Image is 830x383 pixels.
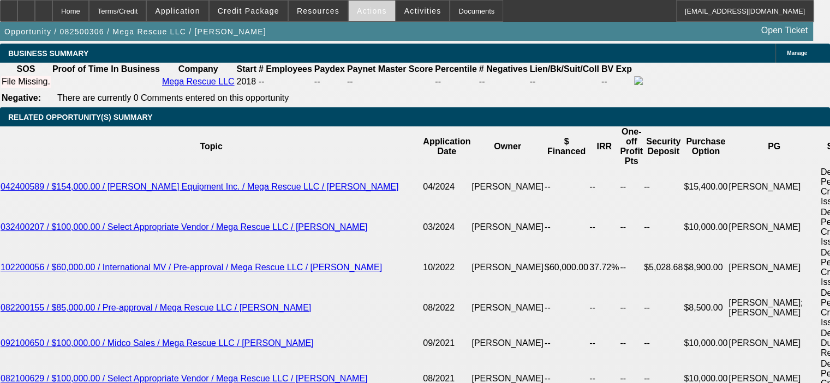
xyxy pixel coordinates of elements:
[1,222,367,232] a: 032400207 / $100,000.00 / Select Appropriate Vendor / Mega Rescue LLC / [PERSON_NAME]
[643,288,683,328] td: --
[2,77,50,87] div: File Missing.
[683,207,728,247] td: $10,000.00
[52,64,160,75] th: Proof of Time In Business
[728,247,820,288] td: [PERSON_NAME]
[422,207,471,247] td: 03/2024
[619,167,643,207] td: --
[259,64,312,74] b: # Employees
[289,1,348,21] button: Resources
[218,7,279,15] span: Credit Package
[544,288,589,328] td: --
[422,288,471,328] td: 08/2022
[544,167,589,207] td: --
[787,50,807,56] span: Manage
[4,27,266,36] span: Opportunity / 082500306 / Mega Rescue LLC / [PERSON_NAME]
[349,1,395,21] button: Actions
[728,328,820,358] td: [PERSON_NAME]
[643,126,683,167] th: Security Deposit
[57,93,289,102] span: There are currently 0 Comments entered on this opportunity
[619,247,643,288] td: --
[1,374,367,383] a: 082100629 / $100,000.00 / Select Appropriate Vendor / Mega Rescue LLC / [PERSON_NAME]
[471,167,544,207] td: [PERSON_NAME]
[314,64,345,74] b: Paydex
[162,77,235,86] a: Mega Rescue LLC
[728,167,820,207] td: [PERSON_NAME]
[471,126,544,167] th: Owner
[643,167,683,207] td: --
[634,76,643,85] img: facebook-icon.png
[544,328,589,358] td: --
[619,288,643,328] td: --
[357,7,387,15] span: Actions
[643,247,683,288] td: $5,028.68
[728,288,820,328] td: [PERSON_NAME]; [PERSON_NAME]
[1,263,382,272] a: 102200056 / $60,000.00 / International MV / Pre-approval / Mega Rescue LLC / [PERSON_NAME]
[643,207,683,247] td: --
[435,64,476,74] b: Percentile
[1,303,311,312] a: 082200155 / $85,000.00 / Pre-approval / Mega Rescue LLC / [PERSON_NAME]
[8,49,88,58] span: BUSINESS SUMMARY
[683,288,728,328] td: $8,500.00
[297,7,339,15] span: Resources
[471,247,544,288] td: [PERSON_NAME]
[1,64,51,75] th: SOS
[544,207,589,247] td: --
[1,338,314,348] a: 092100650 / $100,000.00 / Midco Sales / Mega Rescue LLC / [PERSON_NAME]
[601,64,632,74] b: BV Exp
[347,64,433,74] b: Paynet Master Score
[237,64,256,74] b: Start
[314,76,345,88] td: --
[422,328,471,358] td: 09/2021
[210,1,288,21] button: Credit Package
[422,126,471,167] th: Application Date
[479,77,528,87] div: --
[155,7,200,15] span: Application
[619,126,643,167] th: One-off Profit Pts
[643,328,683,358] td: --
[471,207,544,247] td: [PERSON_NAME]
[619,207,643,247] td: --
[728,126,820,167] th: PG
[530,64,599,74] b: Lien/Bk/Suit/Coll
[178,64,218,74] b: Company
[1,182,398,191] a: 042400589 / $154,000.00 / [PERSON_NAME] Equipment Inc. / Mega Rescue LLC / [PERSON_NAME]
[589,288,619,328] td: --
[347,77,433,87] div: --
[471,328,544,358] td: [PERSON_NAME]
[683,167,728,207] td: $15,400.00
[589,207,619,247] td: --
[589,126,619,167] th: IRR
[471,288,544,328] td: [PERSON_NAME]
[147,1,208,21] button: Application
[529,76,600,88] td: --
[728,207,820,247] td: [PERSON_NAME]
[435,77,476,87] div: --
[422,167,471,207] td: 04/2024
[2,93,41,102] b: Negative:
[404,7,441,15] span: Activities
[683,328,728,358] td: $10,000.00
[683,126,728,167] th: Purchase Option
[757,21,812,40] a: Open Ticket
[8,113,152,121] span: RELATED OPPORTUNITY(S) SUMMARY
[422,247,471,288] td: 10/2022
[683,247,728,288] td: $8,900.00
[601,76,632,88] td: --
[589,328,619,358] td: --
[619,328,643,358] td: --
[396,1,450,21] button: Activities
[479,64,528,74] b: # Negatives
[259,77,265,86] span: --
[236,76,257,88] td: 2018
[544,247,589,288] td: $60,000.00
[589,247,619,288] td: 37.72%
[544,126,589,167] th: $ Financed
[589,167,619,207] td: --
